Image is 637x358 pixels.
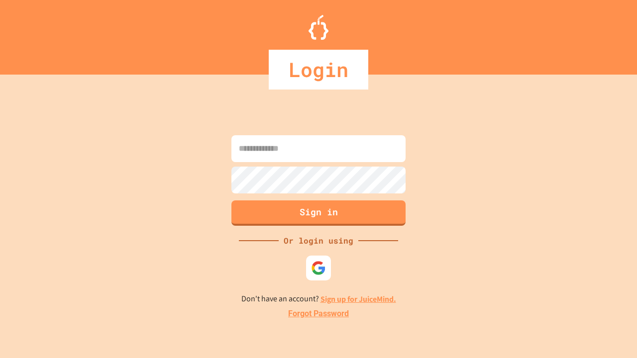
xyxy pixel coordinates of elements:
[279,235,358,247] div: Or login using
[309,15,328,40] img: Logo.svg
[311,261,326,275] img: google-icon.svg
[231,200,406,226] button: Sign in
[269,50,368,89] div: Login
[241,293,396,305] p: Don't have an account?
[288,308,349,320] a: Forgot Password
[320,294,396,304] a: Sign up for JuiceMind.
